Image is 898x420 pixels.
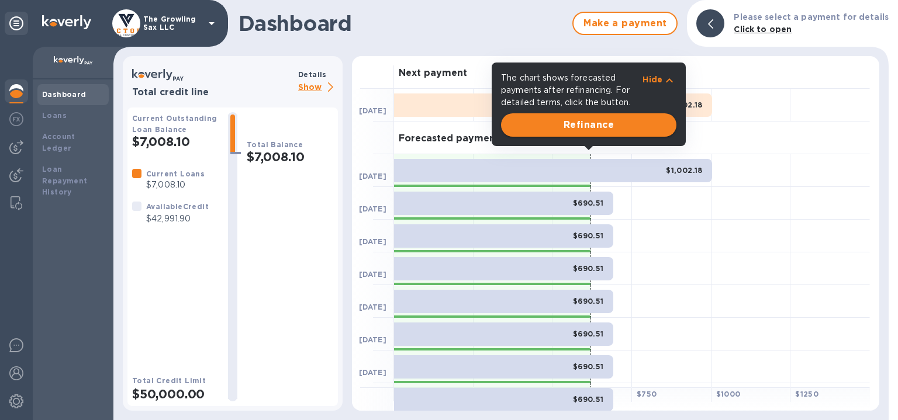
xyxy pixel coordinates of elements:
b: Current Outstanding Loan Balance [132,114,217,134]
h1: Dashboard [239,11,567,36]
b: [DATE] [359,172,386,181]
b: $690.51 [573,264,604,273]
p: The chart shows forecasted payments after refinancing. For detailed terms, click the button. [501,72,643,109]
p: $7,008.10 [146,179,205,191]
b: [DATE] [359,106,386,115]
b: $1,002.18 [666,166,703,175]
b: [DATE] [359,204,386,213]
p: $42,991.90 [146,213,209,225]
b: [DATE] [359,368,386,377]
b: Loans [42,111,67,120]
button: Hide [643,74,676,85]
b: Available Credit [146,202,209,211]
b: Total Credit Limit [132,376,206,385]
h2: $7,008.10 [132,134,219,149]
span: Refinance [510,118,667,132]
span: Make a payment [583,16,667,30]
b: $ 1250 [795,390,818,398]
img: Logo [42,15,91,29]
b: $690.51 [573,329,604,338]
b: $ 1000 [716,390,741,398]
p: Show [298,81,338,95]
button: Make a payment [572,12,678,35]
h2: $50,000.00 [132,387,219,401]
b: Current Loans [146,169,205,178]
b: Click to open [734,25,792,34]
b: Dashboard [42,90,87,99]
h3: Total credit line [132,87,293,98]
h3: Next payment [399,68,467,79]
p: Hide [643,74,662,85]
b: $690.51 [573,395,604,404]
img: Foreign exchange [9,112,23,126]
b: $690.51 [573,362,604,371]
b: $ 750 [637,390,657,398]
b: [DATE] [359,237,386,246]
b: Please select a payment for details [734,12,889,22]
b: $690.51 [573,231,604,240]
b: Details [298,70,327,79]
b: [DATE] [359,303,386,311]
b: $690.51 [573,199,604,207]
b: $690.51 [573,297,604,306]
h2: $7,008.10 [247,150,333,164]
b: Total Balance [247,140,303,149]
b: [DATE] [359,335,386,344]
button: Refinance [501,113,676,137]
h3: Forecasted payments [399,133,504,144]
b: Loan Repayment History [42,165,88,197]
b: Account Ledger [42,132,75,152]
b: [DATE] [359,270,386,279]
div: Unpin categories [5,12,28,35]
p: The Growling Sax LLC [143,15,202,32]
